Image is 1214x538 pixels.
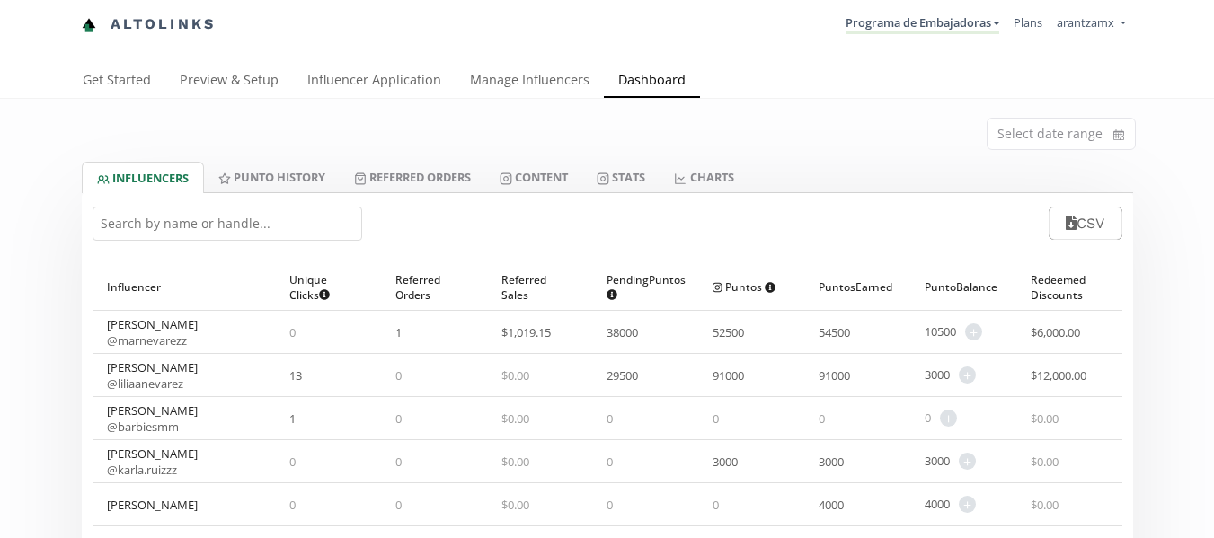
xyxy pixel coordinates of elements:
a: Content [485,162,582,192]
a: Preview & Setup [165,64,293,100]
span: + [959,496,976,513]
a: Punto HISTORY [204,162,340,192]
a: Influencer Application [293,64,456,100]
div: Influencer [107,264,261,310]
span: $ 12,000.00 [1031,367,1086,384]
span: 91000 [713,367,744,384]
a: @liliaanevarez [107,375,183,392]
div: Referred Orders [395,264,473,310]
a: Manage Influencers [456,64,604,100]
span: 13 [289,367,302,384]
div: [PERSON_NAME] [107,316,198,348]
a: @karla.ruizzz [107,462,177,478]
div: Puntos Earned [819,264,896,310]
a: @marnevarezz [107,332,187,348]
span: $ 0.00 [501,497,529,513]
span: 0 [395,454,402,470]
span: + [965,323,982,340]
div: [PERSON_NAME] [107,359,198,392]
span: 3000 [925,453,950,470]
span: 0 [289,497,296,513]
span: + [940,410,957,427]
span: 1 [289,410,296,427]
div: [PERSON_NAME] [107,497,198,513]
div: Referred Sales [501,264,579,310]
span: 91000 [819,367,850,384]
div: [PERSON_NAME] [107,445,198,478]
input: Search by name or handle... [93,207,362,241]
span: 0 [819,410,825,427]
span: $ 0.00 [1031,410,1059,427]
span: 0 [289,324,296,340]
span: 0 [925,410,931,427]
span: 3000 [819,454,844,470]
span: $ 0.00 [501,410,529,427]
svg: calendar [1113,126,1124,144]
div: [PERSON_NAME] [107,402,198,435]
div: Punto Balance [925,264,1002,310]
span: 54500 [819,324,850,340]
span: $ 1,019.15 [501,324,551,340]
a: Programa de Embajadoras [846,14,999,34]
a: Altolinks [82,10,217,40]
button: CSV [1049,207,1121,240]
a: Referred Orders [340,162,485,192]
a: @barbiesmm [107,419,179,435]
span: $ 0.00 [1031,454,1059,470]
span: + [959,453,976,470]
span: Puntos [713,279,775,295]
a: Dashboard [604,64,700,100]
span: 52500 [713,324,744,340]
a: Get Started [68,64,165,100]
span: 0 [607,497,613,513]
div: Redeemed Discounts [1031,264,1108,310]
span: 0 [713,410,719,427]
span: 0 [607,410,613,427]
span: + [959,366,976,384]
span: 0 [607,454,613,470]
span: $ 0.00 [501,367,529,384]
span: 3000 [713,454,738,470]
span: arantzamx [1057,14,1114,31]
span: 1 [395,324,402,340]
a: Stats [582,162,660,192]
span: 0 [289,454,296,470]
a: CHARTS [660,162,748,192]
img: favicon-32x32.png [82,18,96,32]
span: 4000 [925,496,950,513]
span: Unique Clicks [289,272,352,303]
span: 10500 [925,323,956,340]
span: 3000 [925,366,950,384]
a: arantzamx [1057,14,1125,35]
span: 29500 [607,367,638,384]
span: $ 0.00 [501,454,529,470]
span: $ 0.00 [1031,497,1059,513]
span: $ 6,000.00 [1031,324,1080,340]
span: 0 [713,497,719,513]
span: 0 [395,367,402,384]
span: 4000 [819,497,844,513]
a: INFLUENCERS [82,162,204,193]
span: 0 [395,410,402,427]
span: Pending Puntos [607,272,686,303]
span: 0 [395,497,402,513]
span: 38000 [607,324,638,340]
a: Plans [1014,14,1042,31]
